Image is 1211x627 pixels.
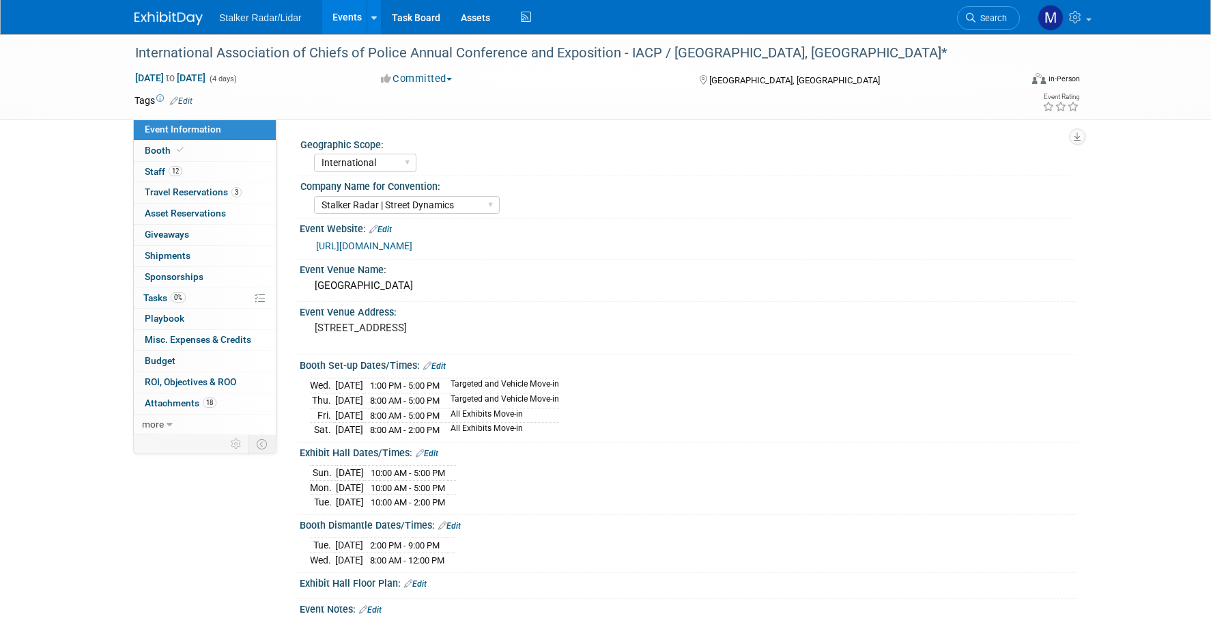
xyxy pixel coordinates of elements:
a: Attachments18 [134,393,276,414]
span: 10:00 AM - 5:00 PM [371,468,445,478]
td: Personalize Event Tab Strip [225,435,248,453]
span: 8:00 AM - 12:00 PM [370,555,444,566]
span: 18 [203,398,216,408]
span: more [142,419,164,430]
span: Shipments [145,250,190,261]
a: Shipments [134,246,276,266]
div: [GEOGRAPHIC_DATA] [310,275,1066,296]
span: 0% [171,292,186,303]
div: Company Name for Convention: [300,176,1070,193]
td: Sun. [310,466,336,481]
div: Event Notes: [300,599,1077,617]
td: All Exhibits Move-in [442,423,559,437]
a: Staff12 [134,162,276,182]
span: Attachments [145,398,216,408]
a: Misc. Expenses & Credits [134,330,276,350]
td: [DATE] [336,480,364,495]
span: Travel Reservations [145,186,242,197]
td: Thu. [310,393,335,408]
td: Toggle Event Tabs [248,435,276,453]
td: Wed. [310,378,335,393]
span: 1:00 PM - 5:00 PM [370,380,440,391]
td: Targeted and Vehicle Move-in [442,378,559,393]
td: Mon. [310,480,336,495]
a: Edit [416,449,438,458]
div: Event Venue Name: [300,260,1077,277]
a: Edit [369,225,392,234]
div: Event Format [939,71,1080,92]
td: [DATE] [335,408,363,423]
a: Booth [134,141,276,161]
div: In-Person [1048,74,1080,84]
td: Targeted and Vehicle Move-in [442,393,559,408]
div: International Association of Chiefs of Police Annual Conference and Exposition - IACP / [GEOGRAPH... [130,41,999,66]
button: Committed [376,72,457,86]
td: Tue. [310,495,336,510]
span: Playbook [145,313,184,324]
a: Playbook [134,309,276,329]
a: more [134,415,276,435]
span: to [164,72,177,83]
a: Edit [438,521,461,531]
td: [DATE] [336,466,364,481]
div: Event Website: [300,219,1077,236]
td: [DATE] [335,378,363,393]
td: Tue. [310,538,335,553]
td: Wed. [310,553,335,567]
td: Sat. [310,423,335,437]
span: [DATE] [DATE] [134,72,206,84]
a: [URL][DOMAIN_NAME] [316,240,412,251]
a: Edit [404,579,427,589]
div: Event Rating [1042,94,1079,100]
span: Asset Reservations [145,208,226,219]
a: Edit [423,361,446,371]
span: Giveaways [145,229,189,240]
div: Booth Set-up Dates/Times: [300,355,1077,373]
a: ROI, Objectives & ROO [134,372,276,393]
span: Budget [145,355,175,366]
span: 3 [231,187,242,197]
span: Misc. Expenses & Credits [145,334,251,345]
a: Edit [170,96,193,106]
div: Booth Dismantle Dates/Times: [300,515,1077,533]
img: Format-Inperson.png [1032,73,1046,84]
span: Tasks [143,292,186,303]
span: Search [975,13,1007,23]
div: Event Venue Address: [300,302,1077,319]
div: Exhibit Hall Floor Plan: [300,573,1077,591]
span: 8:00 AM - 5:00 PM [370,395,440,406]
a: Event Information [134,120,276,140]
span: [GEOGRAPHIC_DATA], [GEOGRAPHIC_DATA] [709,75,880,85]
a: Travel Reservations3 [134,182,276,203]
a: Budget [134,351,276,372]
a: Sponsorships [134,267,276,288]
span: ROI, Objectives & ROO [145,376,236,387]
div: Exhibit Hall Dates/Times: [300,443,1077,460]
div: Geographic Scope: [300,135,1070,152]
span: Staff [145,166,182,177]
span: Event Information [145,124,221,135]
img: ExhibitDay [134,12,203,25]
span: 8:00 AM - 5:00 PM [370,410,440,421]
a: Edit [359,605,382,615]
a: Giveaways [134,225,276,245]
td: [DATE] [336,495,364,510]
span: 10:00 AM - 2:00 PM [371,497,445,507]
span: Sponsorships [145,271,203,282]
td: Fri. [310,408,335,423]
td: [DATE] [335,423,363,437]
i: Booth reservation complete [177,146,184,154]
img: Mark LaChapelle [1038,5,1064,31]
span: 2:00 PM - 9:00 PM [370,540,440,551]
span: Booth [145,145,186,156]
span: (4 days) [208,74,237,83]
span: 12 [169,166,182,176]
pre: [STREET_ADDRESS] [315,322,608,334]
span: Stalker Radar/Lidar [219,12,302,23]
td: [DATE] [335,393,363,408]
span: 8:00 AM - 2:00 PM [370,425,440,435]
span: 10:00 AM - 5:00 PM [371,483,445,493]
td: [DATE] [335,553,363,567]
td: All Exhibits Move-in [442,408,559,423]
a: Tasks0% [134,288,276,309]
